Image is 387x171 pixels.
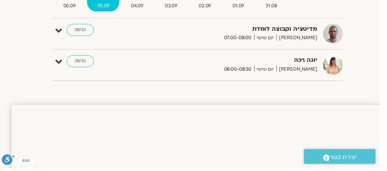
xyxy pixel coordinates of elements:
span: 31.08 [261,2,293,10]
span: 01.09 [227,2,259,10]
span: יום שישי [259,66,282,75]
strong: מדיטציה וקבוצה לומדת [159,24,324,35]
span: 08:00-08:30 [226,66,259,75]
span: יום שישי [259,35,282,43]
span: יצירת קשר [336,155,364,166]
span: 04.09 [123,2,156,10]
span: [PERSON_NAME] [282,35,324,43]
span: 03.09 [158,2,191,10]
span: 05.09 [89,2,122,10]
strong: יוגה רכה [159,56,324,66]
a: כניסה [68,24,96,37]
span: 06.09 [55,2,88,10]
span: 07:00-08:00 [226,35,259,43]
span: [PERSON_NAME] [282,66,324,75]
a: כניסה [68,56,96,68]
span: 02.09 [193,2,226,10]
a: יצירת קשר [310,152,383,167]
